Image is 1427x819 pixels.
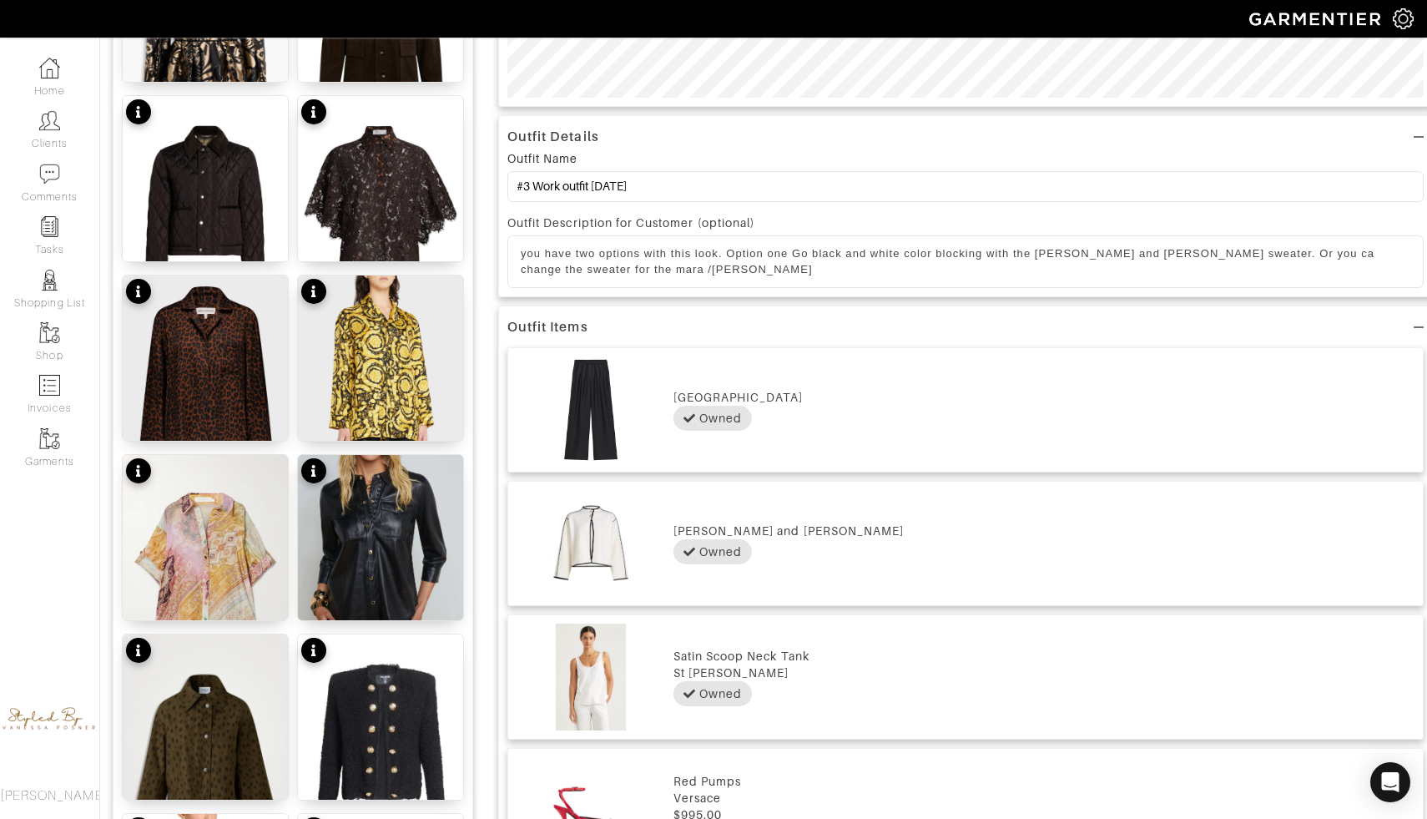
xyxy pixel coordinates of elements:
div: Versace [673,790,1414,806]
img: clients-icon-6bae9207a08558b7cb47a8932f037763ab4055f8c8b6bfacd5dc20c3e0201464.png [39,110,60,131]
img: details [123,455,288,675]
div: See product info [301,279,326,308]
div: St [PERSON_NAME] [673,665,1414,681]
img: gear-icon-white-bd11855cb880d31180b6d7d6211b90ccbf57a29d726f0c71d8c61bd08dd39cc2.png [1393,8,1414,29]
div: Satin Scoop Neck Tank [673,648,1414,665]
img: Satin Scoop Neck Tank [517,624,665,731]
div: See product info [126,638,151,667]
p: you have two options with this look. Option one Go black and white color blocking with the [PERSO... [521,246,1410,277]
img: details [123,96,288,316]
div: Red Pumps [673,773,1414,790]
div: See product info [301,99,326,129]
div: Outfit Description for Customer (optional) [507,215,1424,231]
img: reminder-icon-8004d30b9f0a5d33ae49ab947aed9ed385cf756f9e5892f1edd6e32f2345188e.png [39,216,60,237]
img: garments-icon-b7da505a4dc4fd61783c78ac3ca0ef83fa9d6f193b1c9dc38574b1d14d53ca28.png [39,428,60,449]
img: Af4fiSxfVKy4FMtFuuPnRSYP.jpeg [517,356,665,463]
div: See product info [126,458,151,488]
div: Outfit Items [507,319,588,336]
div: See product info [301,458,326,488]
div: See product info [126,279,151,308]
img: comment-icon-a0a6a9ef722e966f86d9cbdc48e553b5cf19dbc54f86b18d962a5391bc8f6eb6.png [39,164,60,185]
img: details [123,276,288,483]
img: orders-icon-0abe47150d42831381b5fb84f609e132dff9fe21cb692f30cb5eec754e2cba89.png [39,375,60,396]
img: garments-icon-b7da505a4dc4fd61783c78ac3ca0ef83fa9d6f193b1c9dc38574b1d14d53ca28.png [39,322,60,343]
div: Open Intercom Messenger [1370,762,1410,802]
img: dashboard-icon-dbcd8f5a0b271acd01030246c82b418ddd0df26cd7fceb0bd07c9910d44c42f6.png [39,58,60,78]
img: details [298,96,463,316]
div: Outfit Name [507,150,578,167]
div: Owned [699,410,742,427]
div: Owned [699,685,742,702]
div: [GEOGRAPHIC_DATA] [673,389,1414,406]
div: [PERSON_NAME] and [PERSON_NAME] [673,523,1414,539]
img: details [298,455,463,647]
img: details [298,276,463,483]
div: See product info [126,99,151,129]
div: See product info [301,638,326,667]
img: stylists-icon-eb353228a002819b7ec25b43dbf5f0378dd9e0616d9560372ff212230b889e62.png [39,270,60,291]
div: Outfit Details [507,129,599,145]
img: GTT7F6bQaaebMGvtPQmmuAdV.jpeg [517,490,665,597]
img: garmentier-logo-header-white-b43fb05a5012e4ada735d5af1a66efaba907eab6374d6393d1fbf88cb4ef424d.png [1241,4,1393,33]
div: Owned [699,543,742,560]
